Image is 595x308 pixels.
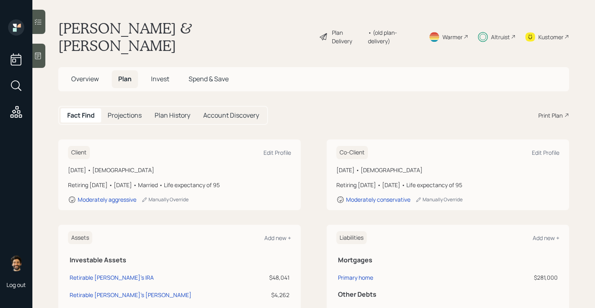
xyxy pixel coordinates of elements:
div: Retiring [DATE] • [DATE] • Married • Life expectancy of 95 [68,181,291,189]
div: [DATE] • [DEMOGRAPHIC_DATA] [68,166,291,174]
div: Moderately conservative [346,196,410,203]
div: $48,041 [240,273,289,282]
h5: Account Discovery [203,112,259,119]
span: Spend & Save [189,74,229,83]
div: Retiring [DATE] • [DATE] • Life expectancy of 95 [336,181,559,189]
span: Plan [118,74,132,83]
span: Invest [151,74,169,83]
img: eric-schwartz-headshot.png [8,255,24,271]
h6: Liabilities [336,231,367,245]
div: Kustomer [538,33,563,41]
h5: Other Debts [338,291,558,298]
div: Manually Override [141,196,189,203]
h6: Co-Client [336,146,368,159]
h6: Client [68,146,90,159]
div: Manually Override [415,196,463,203]
div: Add new + [533,234,559,242]
div: Add new + [264,234,291,242]
div: Edit Profile [532,149,559,156]
h5: Fact Find [67,112,95,119]
div: Plan Delivery [332,28,364,45]
div: [DATE] • [DEMOGRAPHIC_DATA] [336,166,559,174]
h5: Plan History [155,112,190,119]
div: Primary home [338,273,373,282]
h1: [PERSON_NAME] & [PERSON_NAME] [58,19,312,54]
div: Log out [6,281,26,289]
div: Print Plan [538,111,563,120]
div: Altruist [491,33,510,41]
span: Overview [71,74,99,83]
h5: Mortgages [338,256,558,264]
h5: Projections [108,112,142,119]
div: Retirable [PERSON_NAME]'s IRA [70,273,154,282]
h5: Investable Assets [70,256,289,264]
div: $281,000 [469,273,558,282]
div: • (old plan-delivery) [368,28,419,45]
div: Retirable [PERSON_NAME]'s [PERSON_NAME] [70,291,191,299]
div: Edit Profile [263,149,291,156]
h6: Assets [68,231,92,245]
div: Warmer [442,33,463,41]
div: Moderately aggressive [78,196,136,203]
div: $4,262 [240,291,289,299]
